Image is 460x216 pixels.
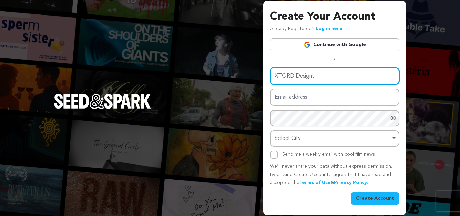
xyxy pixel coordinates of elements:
[54,94,151,109] img: Seed&Spark Logo
[351,192,399,205] button: Create Account
[270,67,399,85] input: Name
[270,9,399,25] h3: Create Your Account
[270,25,342,33] p: Already Registered?
[282,152,375,157] label: Send me a weekly email with cool film news
[54,94,151,122] a: Seed&Spark Homepage
[328,55,341,62] span: or
[275,134,391,144] div: Select City
[316,26,342,31] a: Log in here
[270,163,399,187] p: We’ll never share your data without express permission. By clicking Create Account, I agree that ...
[270,89,399,106] input: Email address
[270,38,399,51] a: Continue with Google
[334,180,367,185] a: Privacy Policy
[299,180,331,185] a: Terms of Use
[304,41,310,48] img: Google logo
[390,115,397,121] a: Show password as plain text. Warning: this will display your password on the screen.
